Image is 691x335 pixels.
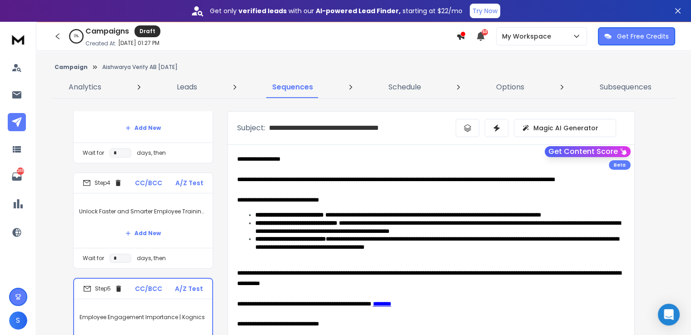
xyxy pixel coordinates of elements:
button: S [9,311,27,330]
p: 0 % [74,34,79,39]
p: Wait for [83,255,104,262]
p: Unlock Faster and Smarter Employee Training | Kognics [79,199,207,224]
button: Try Now [470,4,500,18]
button: Get Free Credits [598,27,675,45]
p: Get only with our starting at $22/mo [210,6,462,15]
button: Magic AI Generator [514,119,616,137]
p: Try Now [472,6,497,15]
button: Add New [118,119,168,137]
li: Step3CC/BCCA/Z TestKognics LMS Customer ReviewsAdd NewWait fordays, then [73,67,213,163]
p: Analytics [69,82,101,93]
p: A/Z Test [175,178,204,187]
p: Subsequences [600,82,651,93]
button: Get Content Score [545,146,631,157]
a: 265 [8,167,26,186]
p: Sequences [272,82,313,93]
p: CC/BCC [135,178,162,187]
div: Step 4 [83,179,122,187]
button: Campaign [55,64,88,71]
p: CC/BCC [135,284,162,293]
div: Open Intercom Messenger [658,304,680,325]
span: 50 [482,29,488,35]
p: days, then [137,149,166,157]
a: Sequences [267,76,318,98]
p: days, then [137,255,166,262]
p: Options [496,82,524,93]
div: Beta [609,160,631,170]
p: Subject: [237,123,265,133]
p: [DATE] 01:27 PM [118,39,159,47]
p: Employee Engagement Importance | Kognics [80,305,207,330]
p: Magic AI Generator [533,123,598,133]
button: Add New [118,224,168,242]
li: Step4CC/BCCA/Z TestUnlock Faster and Smarter Employee Training | KognicsAdd NewWait fordays, then [73,172,213,269]
strong: verified leads [239,6,287,15]
a: Options [491,76,530,98]
p: Get Free Credits [617,32,669,41]
p: A/Z Test [175,284,203,293]
p: Schedule [388,82,421,93]
p: Leads [177,82,197,93]
p: Aishwarya Verify AB [DATE] [102,64,178,71]
a: Analytics [63,76,107,98]
div: Draft [134,25,160,37]
a: Subsequences [594,76,657,98]
strong: AI-powered Lead Finder, [316,6,401,15]
a: Schedule [383,76,427,98]
p: 265 [17,167,24,175]
a: Leads [171,76,203,98]
div: Step 5 [83,285,123,293]
p: My Workspace [502,32,555,41]
p: Created At: [85,40,116,47]
img: logo [9,31,27,48]
h1: Campaigns [85,26,129,37]
p: Wait for [83,149,104,157]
